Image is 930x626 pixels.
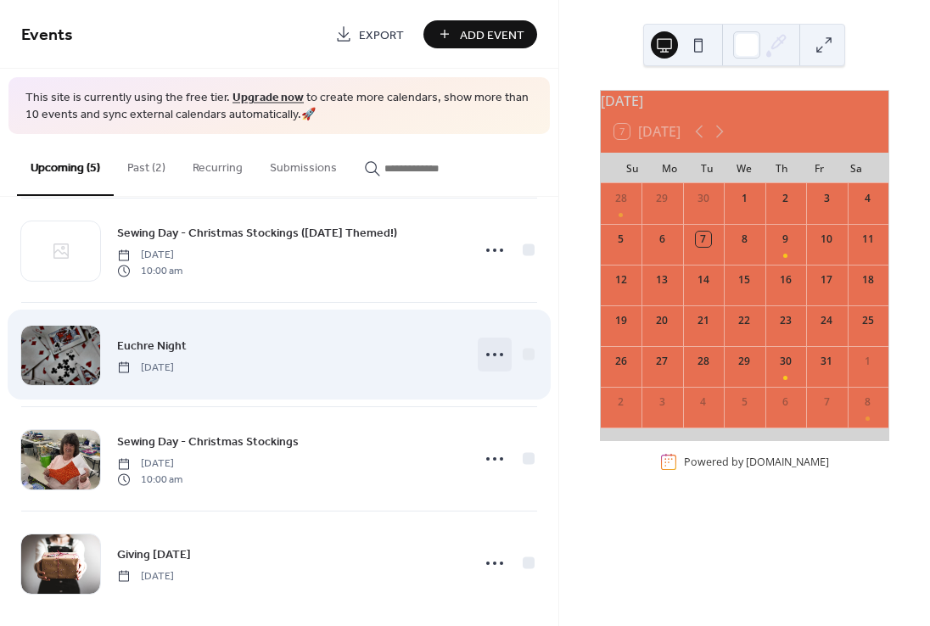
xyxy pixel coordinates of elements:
span: Sewing Day - Christmas Stockings [117,433,299,451]
div: 21 [696,313,711,328]
div: We [726,153,763,183]
div: 28 [696,354,711,369]
div: Mo [652,153,689,183]
div: 2 [613,394,629,410]
div: 7 [819,394,834,410]
a: Sewing Day - Christmas Stockings [117,432,299,451]
div: 16 [778,272,793,288]
span: Events [21,19,73,52]
span: 10:00 am [117,263,182,278]
div: 31 [819,354,834,369]
div: 11 [860,232,876,247]
div: 1 [860,354,876,369]
a: Upgrade now [232,87,304,109]
div: 29 [654,191,669,206]
div: 10 [819,232,834,247]
div: 8 [737,232,752,247]
div: 22 [737,313,752,328]
button: Past (2) [114,134,179,194]
div: 2 [778,191,793,206]
div: 26 [613,354,629,369]
div: Powered by [684,455,829,469]
div: 14 [696,272,711,288]
span: Giving [DATE] [117,545,191,563]
div: 6 [654,232,669,247]
div: Th [763,153,800,183]
div: 4 [860,191,876,206]
span: 10:00 am [117,472,182,487]
div: 30 [696,191,711,206]
a: Giving [DATE] [117,545,191,564]
span: Euchre Night [117,337,187,355]
button: Add Event [423,20,537,48]
div: Fr [800,153,838,183]
div: Sa [838,153,875,183]
div: 30 [778,354,793,369]
div: 4 [696,394,711,410]
div: 24 [819,313,834,328]
div: Su [614,153,652,183]
div: 28 [613,191,629,206]
div: 3 [654,394,669,410]
div: 8 [860,394,876,410]
div: [DATE] [601,91,888,111]
div: 23 [778,313,793,328]
div: 12 [613,272,629,288]
div: 5 [613,232,629,247]
div: 6 [778,394,793,410]
div: 7 [696,232,711,247]
div: 9 [778,232,793,247]
button: Recurring [179,134,256,194]
div: 29 [737,354,752,369]
span: [DATE] [117,568,174,584]
button: Submissions [256,134,350,194]
div: 19 [613,313,629,328]
button: Upcoming (5) [17,134,114,196]
span: [DATE] [117,248,182,263]
div: 13 [654,272,669,288]
div: 27 [654,354,669,369]
span: Sewing Day - Christmas Stockings ([DATE] Themed!) [117,225,397,243]
div: 18 [860,272,876,288]
div: Tu [688,153,726,183]
div: 17 [819,272,834,288]
span: Export [359,26,404,44]
span: Add Event [460,26,524,44]
span: [DATE] [117,360,174,375]
a: Euchre Night [117,336,187,355]
a: Sewing Day - Christmas Stockings ([DATE] Themed!) [117,223,397,243]
a: [DOMAIN_NAME] [746,455,829,469]
span: [DATE] [117,456,182,472]
div: 20 [654,313,669,328]
div: 1 [737,191,752,206]
a: Export [322,20,417,48]
div: 15 [737,272,752,288]
div: 5 [737,394,752,410]
div: 3 [819,191,834,206]
span: This site is currently using the free tier. to create more calendars, show more than 10 events an... [25,90,533,123]
div: 25 [860,313,876,328]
